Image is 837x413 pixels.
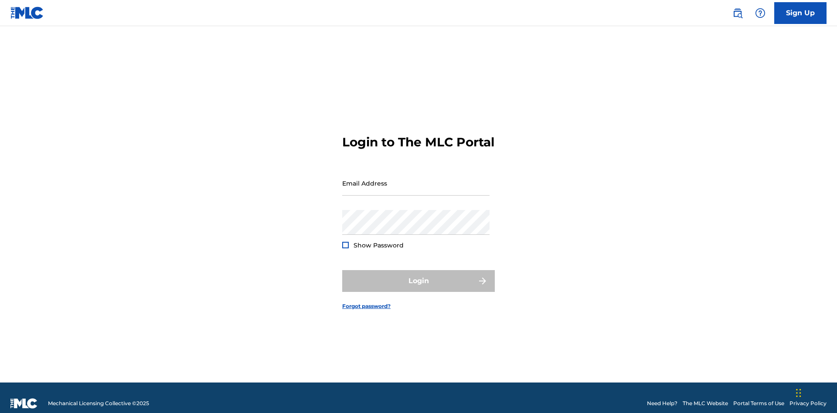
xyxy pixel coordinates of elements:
[683,399,728,407] a: The MLC Website
[732,8,743,18] img: search
[793,371,837,413] iframe: Chat Widget
[752,4,769,22] div: Help
[342,302,391,310] a: Forgot password?
[729,4,746,22] a: Public Search
[755,8,766,18] img: help
[774,2,827,24] a: Sign Up
[647,399,677,407] a: Need Help?
[733,399,784,407] a: Portal Terms of Use
[354,241,404,249] span: Show Password
[342,135,494,150] h3: Login to The MLC Portal
[789,399,827,407] a: Privacy Policy
[48,399,149,407] span: Mechanical Licensing Collective © 2025
[796,380,801,406] div: Drag
[10,7,44,19] img: MLC Logo
[10,398,37,409] img: logo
